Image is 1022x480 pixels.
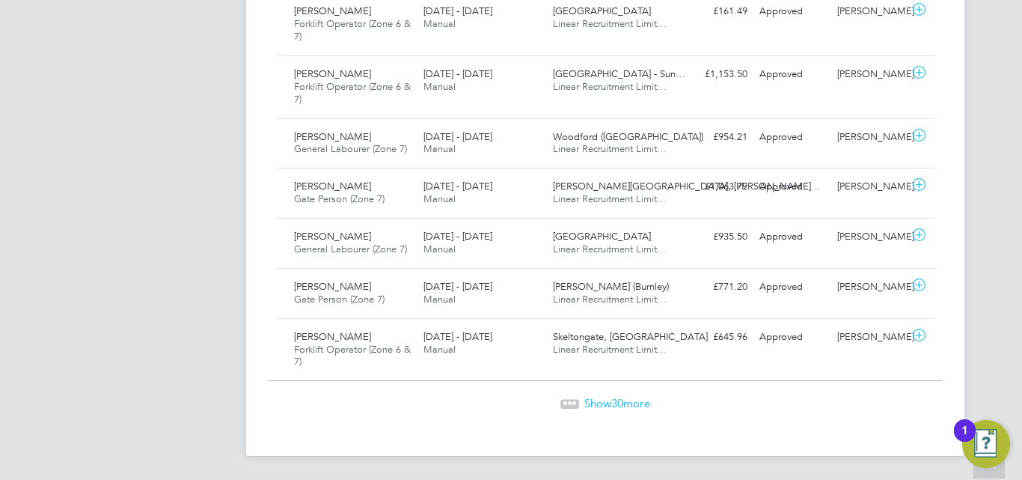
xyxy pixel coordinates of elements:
[423,130,492,143] span: [DATE] - [DATE]
[961,431,968,450] div: 1
[553,142,667,155] span: Linear Recruitment Limit…
[294,330,371,343] span: [PERSON_NAME]
[553,230,651,243] span: [GEOGRAPHIC_DATA]
[553,293,667,306] span: Linear Recruitment Limit…
[423,67,492,80] span: [DATE] - [DATE]
[294,243,407,255] span: General Labourer (Zone 7)
[294,142,407,155] span: General Labourer (Zone 7)
[423,17,456,30] span: Manual
[962,420,1010,468] button: Open Resource Center, 1 new notification
[676,275,753,300] div: £771.20
[553,330,708,343] span: Skeltongate, [GEOGRAPHIC_DATA]
[294,192,385,205] span: Gate Person (Zone 7)
[294,4,371,17] span: [PERSON_NAME]
[553,243,667,255] span: Linear Recruitment Limit…
[423,180,492,192] span: [DATE] - [DATE]
[753,125,831,150] div: Approved
[553,192,667,205] span: Linear Recruitment Limit…
[294,180,371,192] span: [PERSON_NAME]
[294,17,411,43] span: Forklift Operator (Zone 6 & 7)
[553,180,821,192] span: [PERSON_NAME][GEOGRAPHIC_DATA], [PERSON_NAME]…
[676,125,753,150] div: £954.21
[423,230,492,243] span: [DATE] - [DATE]
[423,142,456,155] span: Manual
[294,343,411,368] span: Forklift Operator (Zone 6 & 7)
[831,325,909,350] div: [PERSON_NAME]
[676,225,753,249] div: £935.50
[294,230,371,243] span: [PERSON_NAME]
[294,80,411,106] span: Forklift Operator (Zone 6 & 7)
[553,280,669,293] span: [PERSON_NAME] (Burnley)
[423,280,492,293] span: [DATE] - [DATE]
[423,293,456,306] span: Manual
[423,192,456,205] span: Manual
[553,67,685,80] span: [GEOGRAPHIC_DATA] - Sun…
[611,396,623,410] span: 30
[553,4,651,17] span: [GEOGRAPHIC_DATA]
[831,275,909,300] div: [PERSON_NAME]
[584,396,650,410] span: Show more
[753,225,831,249] div: Approved
[676,174,753,199] div: £1,063.79
[294,130,371,143] span: [PERSON_NAME]
[423,80,456,93] span: Manual
[423,330,492,343] span: [DATE] - [DATE]
[423,4,492,17] span: [DATE] - [DATE]
[753,275,831,300] div: Approved
[753,62,831,87] div: Approved
[831,125,909,150] div: [PERSON_NAME]
[423,243,456,255] span: Manual
[753,325,831,350] div: Approved
[831,62,909,87] div: [PERSON_NAME]
[753,174,831,199] div: Approved
[294,67,371,80] span: [PERSON_NAME]
[831,174,909,199] div: [PERSON_NAME]
[553,17,667,30] span: Linear Recruitment Limit…
[676,62,753,87] div: £1,153.50
[294,293,385,306] span: Gate Person (Zone 7)
[423,343,456,356] span: Manual
[553,130,703,143] span: Woodford ([GEOGRAPHIC_DATA])
[676,325,753,350] div: £645.96
[831,225,909,249] div: [PERSON_NAME]
[553,80,667,93] span: Linear Recruitment Limit…
[553,343,667,356] span: Linear Recruitment Limit…
[294,280,371,293] span: [PERSON_NAME]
